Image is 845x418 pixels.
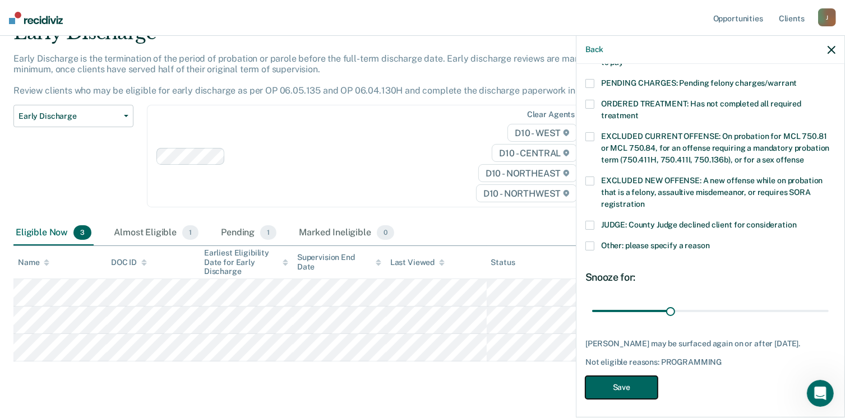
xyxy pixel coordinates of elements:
[19,112,119,121] span: Early Discharge
[818,8,836,26] div: J
[601,220,797,229] span: JUDGE: County Judge declined client for consideration
[585,45,603,54] button: Back
[111,258,147,267] div: DOC ID
[807,380,834,407] iframe: Intercom live chat
[585,339,835,349] div: [PERSON_NAME] may be surfaced again on or after [DATE].
[601,241,710,250] span: Other: please specify a reason
[527,110,575,119] div: Clear agents
[476,184,577,202] span: D10 - NORTHWEST
[601,99,801,120] span: ORDERED TREATMENT: Has not completed all required treatment
[9,12,63,24] img: Recidiviz
[492,144,577,162] span: D10 - CENTRAL
[478,164,577,182] span: D10 - NORTHEAST
[13,221,94,245] div: Eligible Now
[13,21,647,53] div: Early Discharge
[390,258,445,267] div: Last Viewed
[112,221,201,245] div: Almost Eligible
[260,225,276,240] span: 1
[377,225,394,240] span: 0
[585,376,658,399] button: Save
[601,176,823,208] span: EXCLUDED NEW OFFENSE: A new offense while on probation that is a felony, assaultive misdemeanor, ...
[491,258,515,267] div: Status
[601,132,829,164] span: EXCLUDED CURRENT OFFENSE: On probation for MCL 750.81 or MCL 750.84, for an offense requiring a m...
[507,124,577,142] span: D10 - WEST
[73,225,91,240] span: 3
[18,258,49,267] div: Name
[219,221,279,245] div: Pending
[297,253,381,272] div: Supervision End Date
[13,53,616,96] p: Early Discharge is the termination of the period of probation or parole before the full-term disc...
[601,78,797,87] span: PENDING CHARGES: Pending felony charges/warrant
[585,357,835,367] div: Not eligible reasons: PROGRAMMING
[182,225,198,240] span: 1
[585,271,835,284] div: Snooze for:
[204,248,288,276] div: Earliest Eligibility Date for Early Discharge
[297,221,396,245] div: Marked Ineligible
